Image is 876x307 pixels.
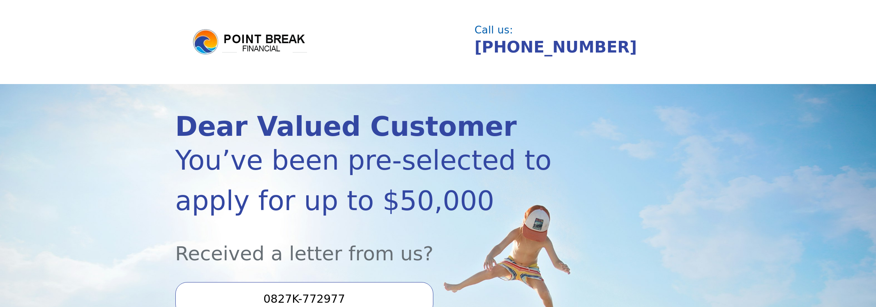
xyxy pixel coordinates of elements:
[175,140,622,221] div: You’ve been pre-selected to apply for up to $50,000
[475,38,637,56] a: [PHONE_NUMBER]
[175,113,622,140] div: Dear Valued Customer
[475,25,694,35] div: Call us:
[192,28,309,56] img: logo.png
[175,221,622,268] div: Received a letter from us?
